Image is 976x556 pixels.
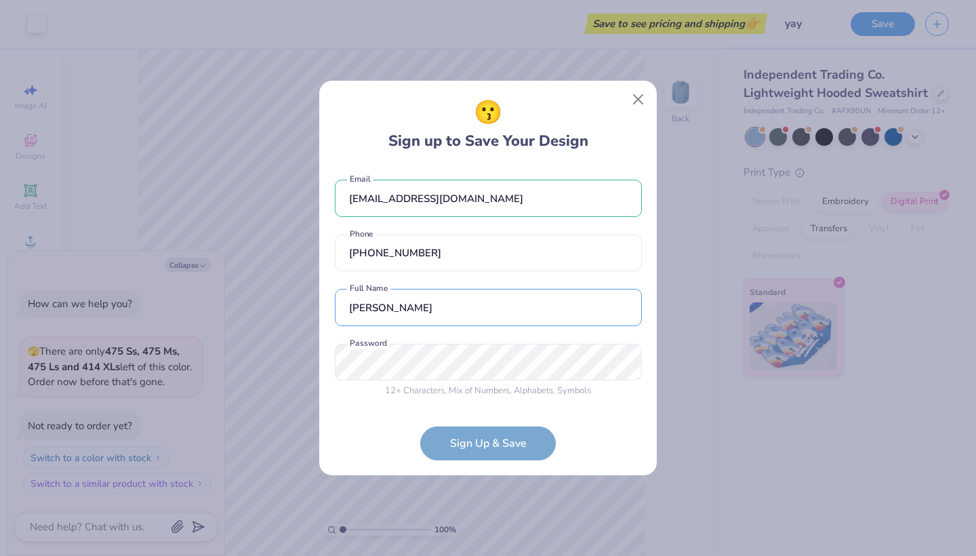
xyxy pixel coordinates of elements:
span: 😗 [474,96,502,130]
div: , Mix of , , [335,384,642,398]
span: Symbols [557,384,591,397]
div: Sign up to Save Your Design [388,96,588,153]
span: Alphabets [514,384,553,397]
button: Close [626,87,651,113]
span: 12 + Characters [385,384,445,397]
span: Numbers [474,384,510,397]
